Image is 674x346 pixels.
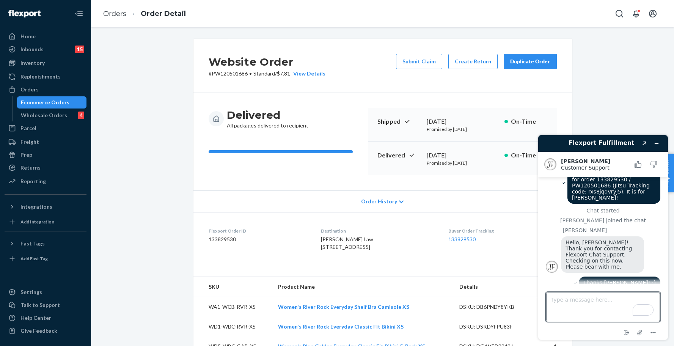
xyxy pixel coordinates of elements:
[71,6,86,21] button: Close Navigation
[278,323,404,330] a: Women's River Rock Everyday Classic Fit Bikini XS
[253,70,275,77] span: Standard
[5,30,86,42] a: Home
[227,108,308,122] h3: Delivered
[5,149,86,161] a: Prep
[612,6,627,21] button: Open Search Box
[5,237,86,250] button: Fast Tags
[448,236,476,242] a: 133829530
[5,312,86,324] a: Help Center
[278,304,409,310] a: Women's River Rock Everyday Shelf Bra Camisole XS
[20,288,42,296] div: Settings
[20,203,52,211] div: Integrations
[459,323,531,330] div: DSKU: DSKDYFPU83F
[5,175,86,187] a: Reporting
[75,46,84,53] div: 15
[5,71,86,83] a: Replenishments
[193,277,272,297] th: SKU
[20,59,45,67] div: Inventory
[20,164,41,171] div: Returns
[20,46,44,53] div: Inbounds
[209,54,325,70] h2: Website Order
[459,303,531,311] div: DSKU: DB6PNDY8YKB
[193,317,272,337] td: WD1-WBC-RVR-XS
[78,112,84,119] div: 4
[5,286,86,298] a: Settings
[20,124,36,132] div: Parcel
[504,54,557,69] button: Duplicate Order
[17,5,32,12] span: Chat
[20,178,46,185] div: Reporting
[5,201,86,213] button: Integrations
[5,43,86,55] a: Inbounds15
[427,117,498,126] div: [DATE]
[20,255,48,262] div: Add Fast Tag
[5,325,86,337] button: Give Feedback
[5,83,86,96] a: Orders
[20,301,60,309] div: Talk to Support
[17,96,87,109] a: Ecommerce Orders
[193,297,272,317] td: WA1-WCB-RVR-XS
[377,151,421,160] p: Delivered
[628,6,644,21] button: Open notifications
[5,136,86,148] a: Freight
[20,151,32,159] div: Prep
[21,99,69,106] div: Ecommerce Orders
[511,151,548,160] p: On-Time
[209,236,309,243] dd: 133829530
[5,216,86,228] a: Add Integration
[20,327,57,335] div: Give Feedback
[5,299,86,311] button: Talk to Support
[227,108,308,129] div: All packages delivered to recipient
[97,3,192,25] ol: breadcrumbs
[511,117,548,126] p: On-Time
[427,151,498,160] div: [DATE]
[8,10,41,17] img: Flexport logo
[321,236,373,250] span: [PERSON_NAME] Law [STREET_ADDRESS]
[321,228,436,234] dt: Destination
[20,138,39,146] div: Freight
[377,117,421,126] p: Shipped
[5,57,86,69] a: Inventory
[20,314,51,322] div: Help Center
[17,109,87,121] a: Wholesale Orders4
[290,70,325,77] button: View Details
[103,9,126,18] a: Orders
[427,126,498,132] p: Promised by [DATE]
[396,54,442,69] button: Submit Claim
[361,198,397,205] span: Order History
[448,54,498,69] button: Create Return
[272,277,453,297] th: Product Name
[20,219,54,225] div: Add Integration
[209,70,325,77] p: # PW120501686 / $7.81
[141,9,186,18] a: Order Detail
[249,70,252,77] span: •
[532,129,674,346] iframe: To enrich screen reader interactions, please activate Accessibility in Grammarly extension settings
[20,33,36,40] div: Home
[209,228,309,234] dt: Flexport Order ID
[20,86,39,93] div: Orders
[20,73,61,80] div: Replenishments
[5,253,86,265] a: Add Fast Tag
[448,228,557,234] dt: Buyer Order Tracking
